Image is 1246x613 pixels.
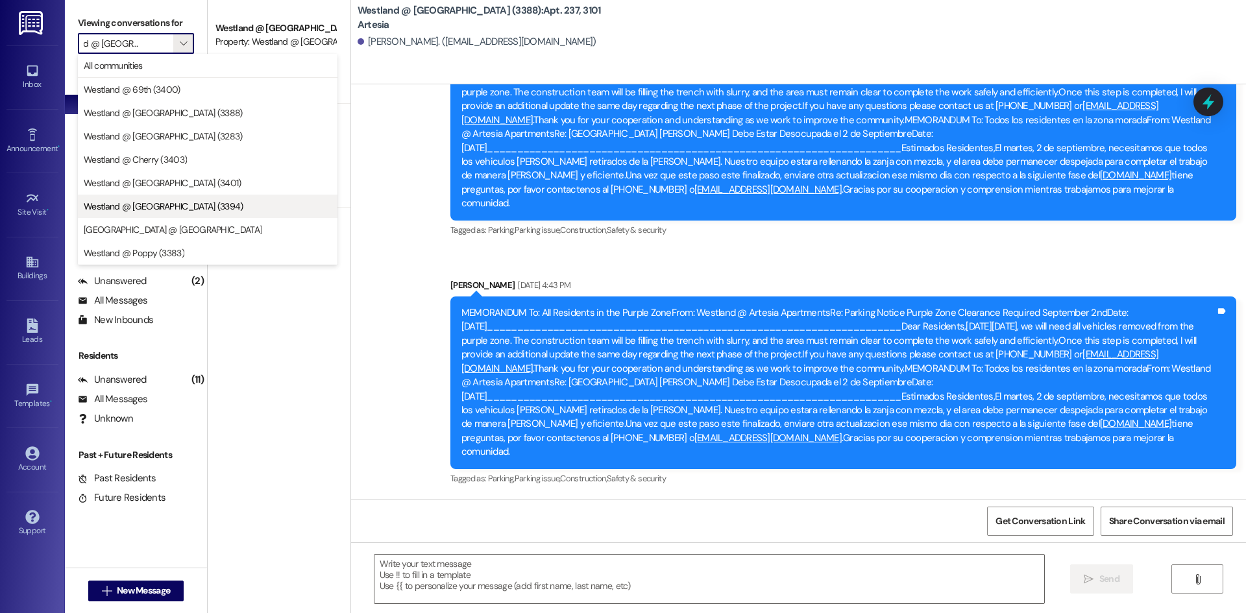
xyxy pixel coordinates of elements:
[88,581,184,601] button: New Message
[450,221,1236,239] div: Tagged as:
[47,206,49,215] span: •
[461,306,1215,459] div: MEMORANDUM To: All Residents in the Purple ZoneFrom: Westland @ Artesia ApartmentsRe: Parking Not...
[1193,574,1203,584] i: 
[1100,169,1171,182] a: [DOMAIN_NAME]
[1101,507,1233,536] button: Share Conversation via email
[358,4,617,32] b: Westland @ [GEOGRAPHIC_DATA] (3388): Apt. 237, 3101 Artesia
[488,224,515,235] span: Parking ,
[461,348,1158,374] a: [EMAIL_ADDRESS][DOMAIN_NAME]
[78,313,153,327] div: New Inbounds
[84,176,241,189] span: Westland @ [GEOGRAPHIC_DATA] (3401)
[65,250,207,264] div: Prospects
[78,412,133,426] div: Unknown
[450,278,1236,296] div: [PERSON_NAME]
[6,187,58,222] a: Site Visit •
[78,491,165,505] div: Future Residents
[84,106,243,119] span: Westland @ [GEOGRAPHIC_DATA] (3388)
[488,473,515,484] span: Parking ,
[560,224,607,235] span: Construction ,
[450,469,1236,488] div: Tagged as:
[515,473,561,484] span: Parking issue ,
[58,142,60,151] span: •
[461,58,1215,211] div: MEMORANDUM To: All Residents in the Purple ZoneFrom: Westland @ Artesia ApartmentsRe: Parking Not...
[78,373,147,387] div: Unanswered
[694,183,842,196] a: [EMAIL_ADDRESS][DOMAIN_NAME]
[65,349,207,363] div: Residents
[84,59,143,72] span: All communities
[84,246,184,259] span: Westland @ Poppy (3383)
[84,200,243,213] span: Westland @ [GEOGRAPHIC_DATA] (3394)
[1109,514,1225,528] span: Share Conversation via email
[560,473,607,484] span: Construction ,
[1100,417,1171,430] a: [DOMAIN_NAME]
[78,392,147,406] div: All Messages
[117,584,170,597] span: New Message
[461,99,1158,126] a: [EMAIL_ADDRESS][DOMAIN_NAME]
[84,83,180,96] span: Westland @ 69th (3400)
[1084,574,1093,584] i: 
[607,473,666,484] span: Safety & security
[19,11,45,35] img: ResiDesk Logo
[1099,572,1119,586] span: Send
[78,274,147,288] div: Unanswered
[515,224,561,235] span: Parking issue ,
[996,514,1085,528] span: Get Conversation Link
[215,35,336,49] div: Property: Westland @ [GEOGRAPHIC_DATA] (3394)
[84,33,173,54] input: All communities
[607,224,666,235] span: Safety & security
[6,442,58,477] a: Account
[987,507,1093,536] button: Get Conversation Link
[6,506,58,541] a: Support
[180,38,187,49] i: 
[515,278,570,292] div: [DATE] 4:43 PM
[78,472,156,485] div: Past Residents
[6,379,58,414] a: Templates •
[188,370,207,390] div: (11)
[84,130,243,143] span: Westland @ [GEOGRAPHIC_DATA] (3283)
[78,294,147,307] div: All Messages
[215,53,280,64] span: [PERSON_NAME]
[6,60,58,95] a: Inbox
[6,251,58,286] a: Buildings
[78,13,194,33] label: Viewing conversations for
[188,271,207,291] div: (2)
[102,586,112,596] i: 
[1070,564,1133,594] button: Send
[65,448,207,462] div: Past + Future Residents
[65,73,207,87] div: Prospects + Residents
[6,315,58,350] a: Leads
[358,35,596,49] div: [PERSON_NAME]. ([EMAIL_ADDRESS][DOMAIN_NAME])
[50,397,52,406] span: •
[84,223,262,236] span: [GEOGRAPHIC_DATA] @ [GEOGRAPHIC_DATA]
[694,431,842,444] a: [EMAIL_ADDRESS][DOMAIN_NAME]
[215,21,336,35] div: Westland @ [GEOGRAPHIC_DATA] (3394) Prospect
[84,153,187,166] span: Westland @ Cherry (3403)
